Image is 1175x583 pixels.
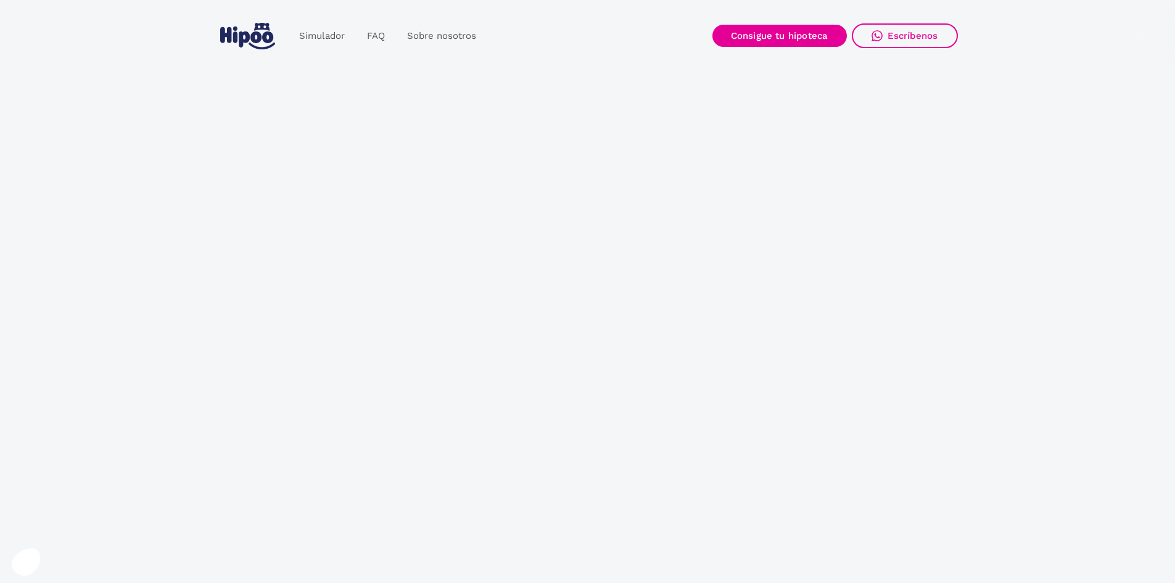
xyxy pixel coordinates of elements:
[852,23,958,48] a: Escríbenos
[218,18,278,54] a: home
[396,24,487,48] a: Sobre nosotros
[888,30,938,41] div: Escríbenos
[712,25,847,47] a: Consigue tu hipoteca
[356,24,396,48] a: FAQ
[288,24,356,48] a: Simulador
